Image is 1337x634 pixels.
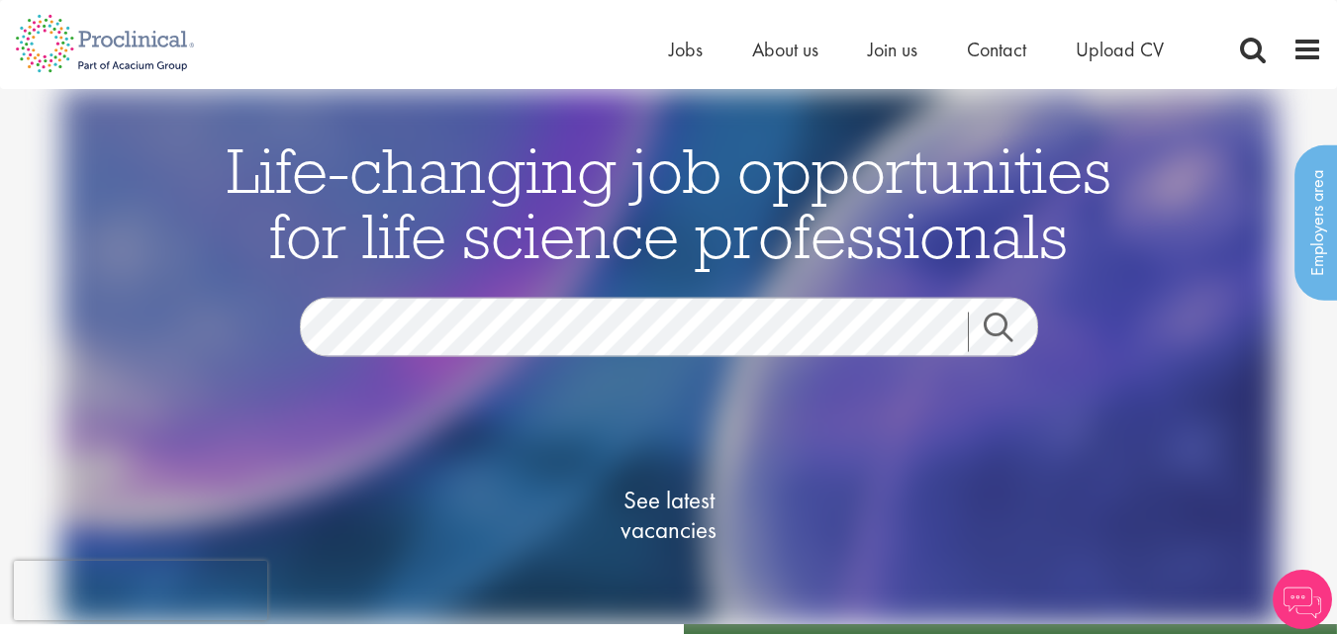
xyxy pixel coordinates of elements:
[570,406,768,623] a: See latestvacancies
[1076,37,1164,62] a: Upload CV
[14,561,267,620] iframe: reCAPTCHA
[1273,570,1332,629] img: Chatbot
[227,130,1111,274] span: Life-changing job opportunities for life science professionals
[752,37,818,62] a: About us
[669,37,703,62] a: Jobs
[967,37,1026,62] a: Contact
[570,485,768,544] span: See latest vacancies
[868,37,917,62] a: Join us
[968,312,1053,351] a: Job search submit button
[60,89,1277,624] img: candidate home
